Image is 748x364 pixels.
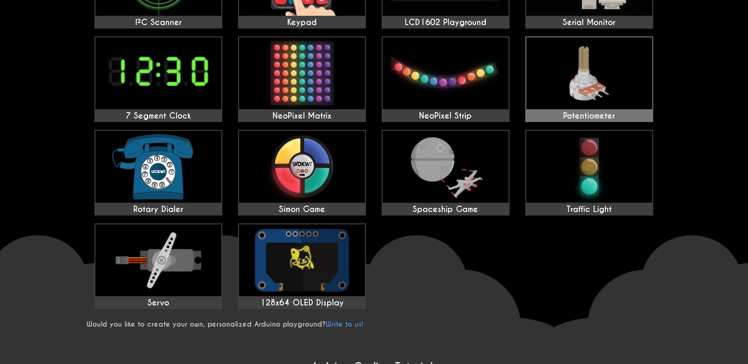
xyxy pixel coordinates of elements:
[563,17,615,28] ya-tr-span: Serial Monitor
[238,130,366,215] a: Simon Game
[135,17,181,28] ya-tr-span: I²C Scanner
[95,37,221,109] img: 7 Segment Clock
[525,130,653,215] a: Traffic Light
[239,37,365,109] img: NeoPixel Matrix
[419,111,472,121] ya-tr-span: NeoPixel Strip
[382,130,509,215] a: Spaceship Game
[94,223,222,309] a: Servo
[238,36,366,122] a: NeoPixel Matrix
[382,36,509,122] a: NeoPixel Strip
[239,224,365,296] img: 128x64 OLED Display
[383,37,509,109] img: NeoPixel Strip
[133,204,183,214] ya-tr-span: Rotary Dialer
[239,131,365,203] img: Simon Game
[87,320,326,329] ya-tr-span: Would you like to create your own, personalized Arduino playground?
[238,223,366,309] a: 128x64 OLED Display
[526,131,652,203] img: Traffic Light
[383,131,509,203] img: Spaceship Game
[525,36,653,122] a: Potentiometer
[148,298,169,308] ya-tr-span: Servo
[279,204,325,214] ya-tr-span: Simon Game
[95,131,221,203] img: Rotary Dialer
[567,204,612,214] ya-tr-span: Traffic Light
[563,111,615,121] ya-tr-span: Potentiometer
[413,204,478,214] ya-tr-span: Spaceship Game
[260,298,344,308] ya-tr-span: 128x64 OLED Display
[326,320,363,329] a: Write to us!
[405,17,486,28] ya-tr-span: LCD1602 Playground
[94,130,222,215] a: Rotary Dialer
[95,224,221,296] img: Servo
[287,17,317,28] ya-tr-span: Keypad
[272,111,331,121] ya-tr-span: NeoPixel Matrix
[526,37,652,109] img: Potentiometer
[126,111,191,121] ya-tr-span: 7 Segment Clock
[94,36,222,122] a: 7 Segment Clock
